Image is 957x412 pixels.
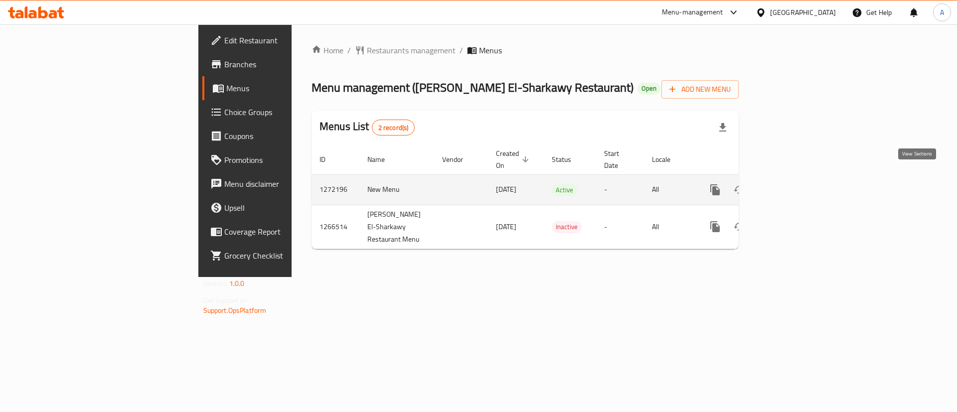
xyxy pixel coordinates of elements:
span: Menu management ( [PERSON_NAME] El-Sharkawy Restaurant ) [312,76,634,99]
button: more [703,178,727,202]
span: [DATE] [496,183,516,196]
a: Support.OpsPlatform [203,304,267,317]
div: Export file [711,116,735,139]
button: more [703,215,727,239]
a: Edit Restaurant [202,28,358,52]
span: Coupons [224,130,350,142]
span: Version: [203,277,228,290]
span: Inactive [552,221,582,233]
h2: Menus List [319,119,415,136]
span: [DATE] [496,220,516,233]
td: - [596,174,644,205]
li: / [460,44,463,56]
span: Branches [224,58,350,70]
a: Coverage Report [202,220,358,244]
a: Menu disclaimer [202,172,358,196]
span: Restaurants management [367,44,456,56]
nav: breadcrumb [312,44,739,56]
td: All [644,205,695,249]
span: Get support on: [203,294,249,307]
a: Upsell [202,196,358,220]
span: Menu disclaimer [224,178,350,190]
div: [GEOGRAPHIC_DATA] [770,7,836,18]
span: Upsell [224,202,350,214]
span: Edit Restaurant [224,34,350,46]
a: Promotions [202,148,358,172]
span: Menus [479,44,502,56]
span: Start Date [604,147,632,171]
div: Open [638,83,660,95]
span: Status [552,153,584,165]
span: Promotions [224,154,350,166]
a: Coupons [202,124,358,148]
div: Menu-management [662,6,723,18]
span: A [940,7,944,18]
span: Open [638,84,660,93]
span: ID [319,153,338,165]
span: Vendor [442,153,476,165]
td: New Menu [359,174,434,205]
table: enhanced table [312,144,807,249]
span: Menus [226,82,350,94]
a: Menus [202,76,358,100]
span: Active [552,184,577,196]
span: Name [367,153,398,165]
div: Total records count [372,120,415,136]
span: 1.0.0 [229,277,245,290]
button: Add New Menu [661,80,739,99]
a: Restaurants management [355,44,456,56]
a: Choice Groups [202,100,358,124]
td: All [644,174,695,205]
span: Created On [496,147,532,171]
td: [PERSON_NAME] El-Sharkawy Restaurant Menu [359,205,434,249]
span: Coverage Report [224,226,350,238]
span: Add New Menu [669,83,731,96]
a: Branches [202,52,358,76]
span: Grocery Checklist [224,250,350,262]
span: Choice Groups [224,106,350,118]
span: Locale [652,153,683,165]
th: Actions [695,144,807,175]
span: 2 record(s) [372,123,415,133]
td: - [596,205,644,249]
button: Change Status [727,215,751,239]
a: Grocery Checklist [202,244,358,268]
